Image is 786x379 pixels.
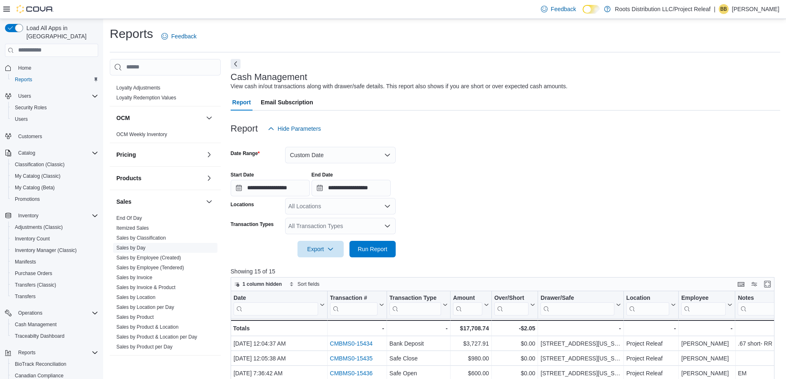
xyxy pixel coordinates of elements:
[18,65,31,71] span: Home
[18,150,35,156] span: Catalog
[736,279,746,289] button: Keyboard shortcuts
[2,307,101,319] button: Operations
[231,150,260,157] label: Date Range
[494,323,535,333] div: -$2.05
[116,264,184,271] span: Sales by Employee (Tendered)
[494,353,535,363] div: $0.00
[2,130,101,142] button: Customers
[330,294,384,315] button: Transaction #
[116,334,197,340] a: Sales by Product & Location per Day
[626,294,676,315] button: Location
[494,294,529,302] div: Over/Short
[231,221,274,228] label: Transaction Types
[12,359,98,369] span: BioTrack Reconciliation
[8,170,101,182] button: My Catalog (Classic)
[719,4,729,14] div: Breyanna Bright
[15,372,64,379] span: Canadian Compliance
[231,72,307,82] h3: Cash Management
[116,174,142,182] h3: Products
[720,4,727,14] span: BB
[8,74,101,85] button: Reports
[116,294,156,300] a: Sales by Location
[453,294,482,302] div: Amount
[389,294,441,302] div: Transaction Type
[116,225,149,231] a: Itemized Sales
[116,254,181,261] span: Sales by Employee (Created)
[15,224,63,231] span: Adjustments (Classic)
[297,281,319,287] span: Sort fields
[15,104,47,111] span: Security Roles
[116,304,174,311] span: Sales by Location per Day
[12,268,98,278] span: Purchase Orders
[15,76,32,83] span: Reports
[15,161,65,168] span: Classification (Classic)
[538,1,579,17] a: Feedback
[15,348,98,358] span: Reports
[204,173,214,183] button: Products
[626,294,669,315] div: Location
[8,233,101,245] button: Inventory Count
[15,235,50,242] span: Inventory Count
[681,353,732,363] div: [PERSON_NAME]
[12,331,68,341] a: Traceabilty Dashboard
[8,193,101,205] button: Promotions
[494,294,535,315] button: Over/Short
[116,274,152,281] span: Sales by Invoice
[12,292,98,301] span: Transfers
[12,114,31,124] a: Users
[15,308,98,318] span: Operations
[8,268,101,279] button: Purchase Orders
[204,150,214,160] button: Pricing
[8,102,101,113] button: Security Roles
[15,293,35,300] span: Transfers
[116,151,136,159] h3: Pricing
[389,294,441,315] div: Transaction Type
[116,265,184,271] a: Sales by Employee (Tendered)
[116,114,130,122] h3: OCM
[15,63,98,73] span: Home
[116,314,154,320] span: Sales by Product
[264,120,324,137] button: Hide Parameters
[8,159,101,170] button: Classification (Classic)
[15,333,64,339] span: Traceabilty Dashboard
[116,174,203,182] button: Products
[2,210,101,221] button: Inventory
[234,294,325,315] button: Date
[15,211,98,221] span: Inventory
[15,173,61,179] span: My Catalog (Classic)
[116,151,203,159] button: Pricing
[234,368,325,378] div: [DATE] 7:36:42 AM
[389,368,448,378] div: Safe Open
[231,124,258,134] h3: Report
[681,368,732,378] div: [PERSON_NAME]
[232,94,251,111] span: Report
[626,353,676,363] div: Project Releaf
[110,26,153,42] h1: Reports
[12,103,50,113] a: Security Roles
[12,75,35,85] a: Reports
[12,183,58,193] a: My Catalog (Beta)
[15,308,46,318] button: Operations
[116,235,166,241] a: Sales by Classification
[116,294,156,301] span: Sales by Location
[384,203,391,210] button: Open list of options
[330,340,373,347] a: CMBMS0-15434
[18,133,42,140] span: Customers
[204,113,214,123] button: OCM
[110,213,221,355] div: Sales
[12,222,66,232] a: Adjustments (Classic)
[12,222,98,232] span: Adjustments (Classic)
[2,62,101,74] button: Home
[116,344,172,350] a: Sales by Product per Day
[15,131,98,141] span: Customers
[494,339,535,348] div: $0.00
[116,304,174,310] a: Sales by Location per Day
[541,294,614,302] div: Drawer/Safe
[110,129,221,143] div: OCM
[15,184,55,191] span: My Catalog (Beta)
[12,280,59,290] a: Transfers (Classic)
[15,91,98,101] span: Users
[8,291,101,302] button: Transfers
